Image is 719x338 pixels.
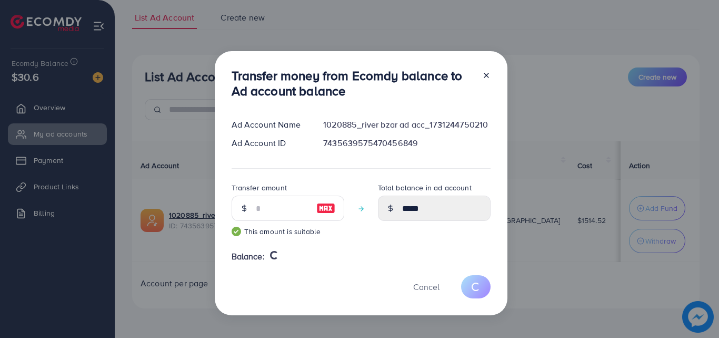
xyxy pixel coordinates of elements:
[413,281,440,293] span: Cancel
[232,68,474,99] h3: Transfer money from Ecomdy balance to Ad account balance
[232,227,241,236] img: guide
[232,182,287,193] label: Transfer amount
[232,226,344,237] small: This amount is suitable
[223,137,315,149] div: Ad Account ID
[316,202,335,215] img: image
[223,119,315,131] div: Ad Account Name
[315,119,498,131] div: 1020885_river bzar ad acc_1731244750210
[232,250,265,263] span: Balance:
[378,182,472,193] label: Total balance in ad account
[315,137,498,149] div: 7435639575470456849
[400,275,453,298] button: Cancel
